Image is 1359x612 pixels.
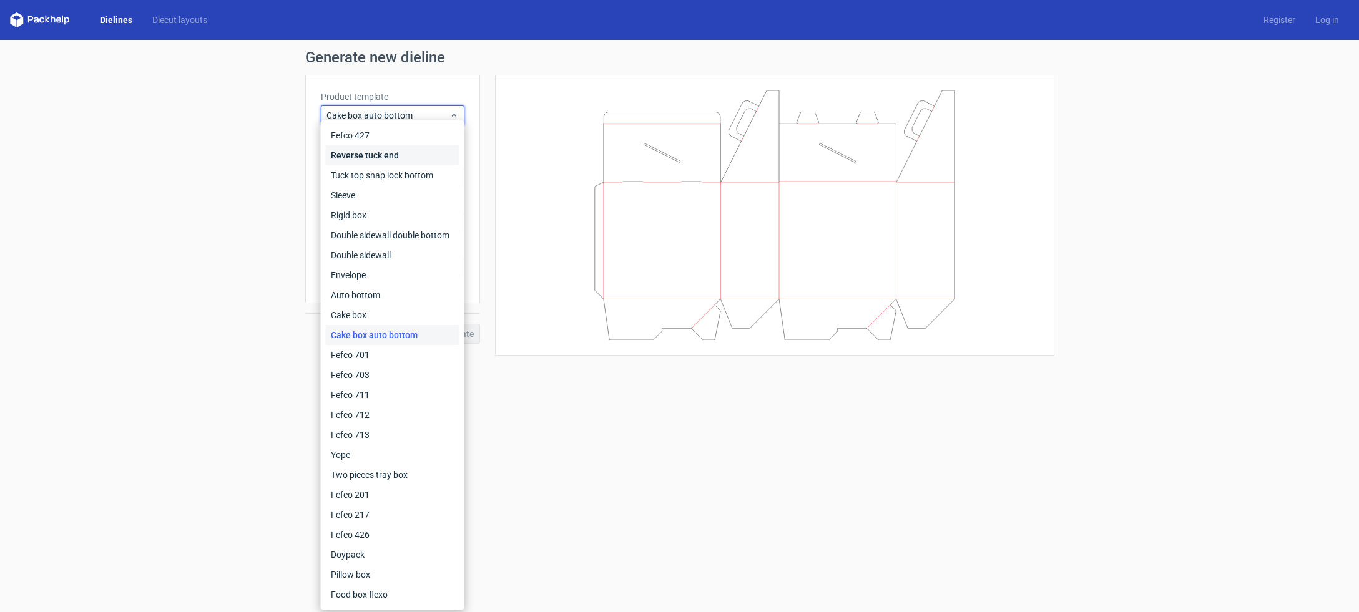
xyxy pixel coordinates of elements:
div: Cake box auto bottom [326,325,459,345]
div: Doypack [326,545,459,565]
div: Pillow box [326,565,459,585]
div: Fefco 701 [326,345,459,365]
a: Register [1254,14,1305,26]
div: Auto bottom [326,285,459,305]
a: Diecut layouts [142,14,217,26]
div: Food box flexo [326,585,459,605]
div: Yope [326,445,459,465]
div: Fefco 427 [326,125,459,145]
div: Rigid box [326,205,459,225]
div: Fefco 426 [326,525,459,545]
div: Fefco 711 [326,385,459,405]
div: Double sidewall [326,245,459,265]
a: Log in [1305,14,1349,26]
div: Reverse tuck end [326,145,459,165]
div: Fefco 217 [326,505,459,525]
span: Cake box auto bottom [326,109,449,122]
div: Double sidewall double bottom [326,225,459,245]
label: Product template [321,90,464,103]
a: Dielines [90,14,142,26]
div: Tuck top snap lock bottom [326,165,459,185]
div: Cake box [326,305,459,325]
div: Fefco 703 [326,365,459,385]
div: Envelope [326,265,459,285]
div: Two pieces tray box [326,465,459,485]
div: Fefco 713 [326,425,459,445]
h1: Generate new dieline [305,50,1054,65]
div: Fefco 712 [326,405,459,425]
div: Fefco 201 [326,485,459,505]
div: Sleeve [326,185,459,205]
